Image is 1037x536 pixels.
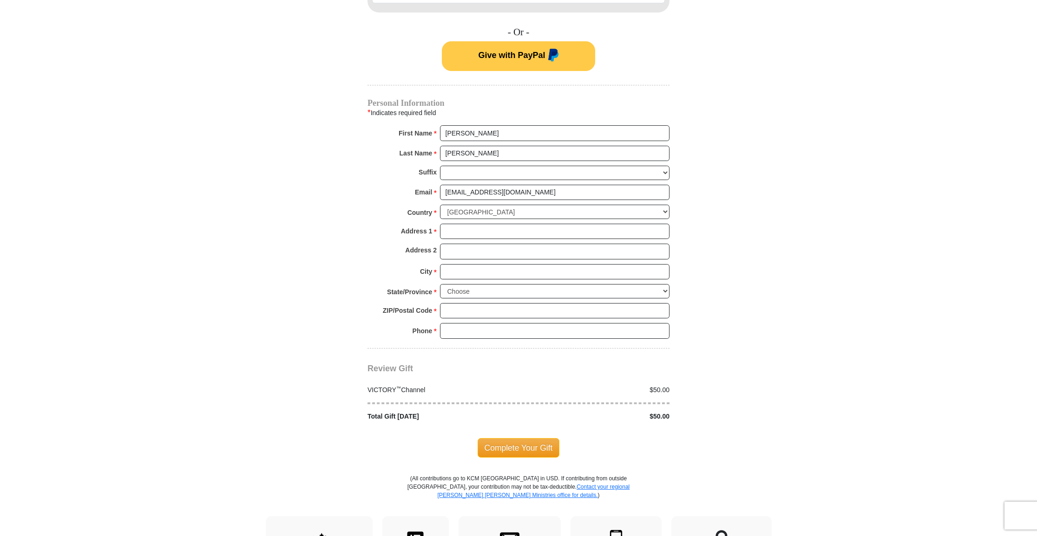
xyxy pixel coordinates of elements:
strong: Phone [413,324,433,337]
img: paypal [545,49,559,64]
div: Indicates required field [368,107,669,119]
span: Complete Your Gift [478,438,560,458]
strong: Email [415,186,432,199]
strong: Address 2 [405,244,437,257]
strong: ZIP/Postal Code [383,304,433,317]
h4: Personal Information [368,99,669,107]
div: Total Gift [DATE] [363,412,519,421]
strong: Last Name [400,147,433,160]
div: $50.00 [518,412,675,421]
strong: State/Province [387,285,432,298]
strong: Suffix [419,166,437,179]
strong: First Name [399,127,432,140]
span: Review Gift [368,364,413,373]
p: (All contributions go to KCM [GEOGRAPHIC_DATA] in USD. If contributing from outside [GEOGRAPHIC_D... [407,474,630,516]
button: Give with PayPal [442,41,595,71]
div: VICTORY Channel [363,385,519,395]
sup: ™ [396,385,401,391]
strong: Country [407,206,433,219]
div: $50.00 [518,385,675,395]
strong: City [420,265,432,278]
span: Give with PayPal [478,50,545,59]
strong: Address 1 [401,225,433,238]
h4: - Or - [368,26,669,38]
